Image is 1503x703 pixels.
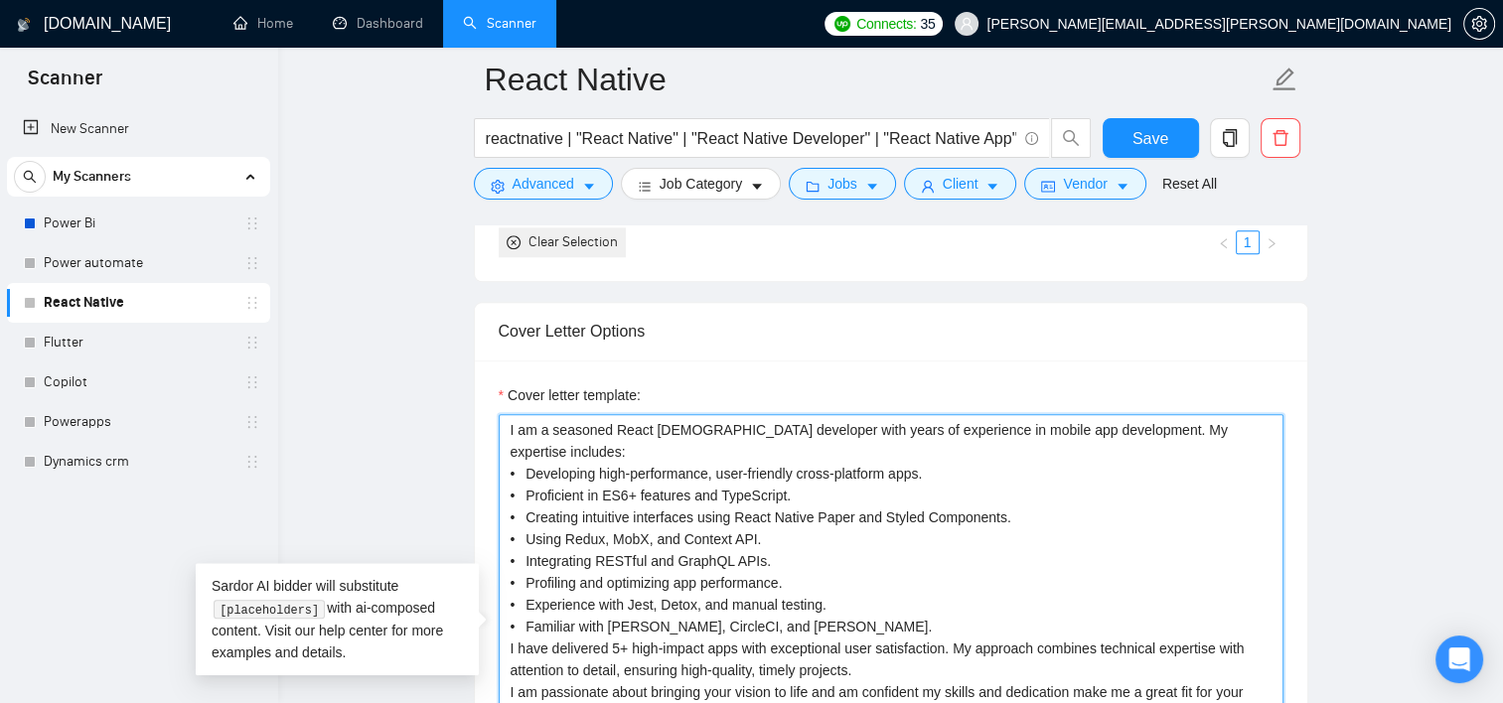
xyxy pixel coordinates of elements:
[1052,129,1090,147] span: search
[44,362,232,402] a: Copilot
[233,15,293,32] a: homeHome
[196,563,479,675] div: Sardor AI bidder will substitute with ai-composed content. Visit our for more examples and details.
[7,109,270,149] li: New Scanner
[856,13,916,35] span: Connects:
[1212,230,1236,254] button: left
[1237,231,1259,253] a: 1
[15,170,45,184] span: search
[582,179,596,194] span: caret-down
[1103,118,1199,158] button: Save
[638,179,652,194] span: bars
[44,402,232,442] a: Powerapps
[1266,237,1278,249] span: right
[1162,173,1217,195] a: Reset All
[1464,16,1494,32] span: setting
[1025,132,1038,145] span: info-circle
[319,623,387,638] a: help center
[1132,126,1168,151] span: Save
[513,173,574,195] span: Advanced
[1236,230,1260,254] li: 1
[507,235,521,249] span: close-circle
[44,323,232,362] a: Flutter
[1210,118,1250,158] button: copy
[17,9,31,41] img: logo
[1051,118,1091,158] button: search
[214,600,324,620] code: [placeholders]
[44,204,232,243] a: Power Bi
[789,168,896,200] button: folderJobscaret-down
[1024,168,1145,200] button: idcardVendorcaret-down
[44,283,232,323] a: React Native
[244,374,260,390] span: holder
[1435,635,1483,683] div: Open Intercom Messenger
[1260,230,1283,254] li: Next Page
[1262,129,1299,147] span: delete
[486,126,1016,151] input: Search Freelance Jobs...
[1211,129,1249,147] span: copy
[474,168,613,200] button: settingAdvancedcaret-down
[499,384,641,406] label: Cover letter template:
[1463,8,1495,40] button: setting
[943,173,978,195] span: Client
[44,442,232,482] a: Dynamics crm
[920,13,935,35] span: 35
[333,15,423,32] a: dashboardDashboard
[23,109,254,149] a: New Scanner
[834,16,850,32] img: upwork-logo.png
[499,303,1283,359] div: Cover Letter Options
[244,215,260,231] span: holder
[1272,67,1297,92] span: edit
[921,179,935,194] span: user
[827,173,857,195] span: Jobs
[244,335,260,351] span: holder
[44,243,232,283] a: Power automate
[53,157,131,197] span: My Scanners
[621,168,781,200] button: barsJob Categorycaret-down
[463,15,536,32] a: searchScanner
[12,64,118,105] span: Scanner
[904,168,1017,200] button: userClientcaret-down
[491,179,505,194] span: setting
[1260,230,1283,254] button: right
[750,179,764,194] span: caret-down
[1463,16,1495,32] a: setting
[244,255,260,271] span: holder
[485,55,1268,104] input: Scanner name...
[806,179,820,194] span: folder
[660,173,742,195] span: Job Category
[960,17,974,31] span: user
[1218,237,1230,249] span: left
[14,161,46,193] button: search
[244,414,260,430] span: holder
[528,231,618,253] div: Clear Selection
[244,295,260,311] span: holder
[1261,118,1300,158] button: delete
[985,179,999,194] span: caret-down
[1212,230,1236,254] li: Previous Page
[1041,179,1055,194] span: idcard
[244,454,260,470] span: holder
[1063,173,1107,195] span: Vendor
[1116,179,1129,194] span: caret-down
[7,157,270,482] li: My Scanners
[865,179,879,194] span: caret-down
